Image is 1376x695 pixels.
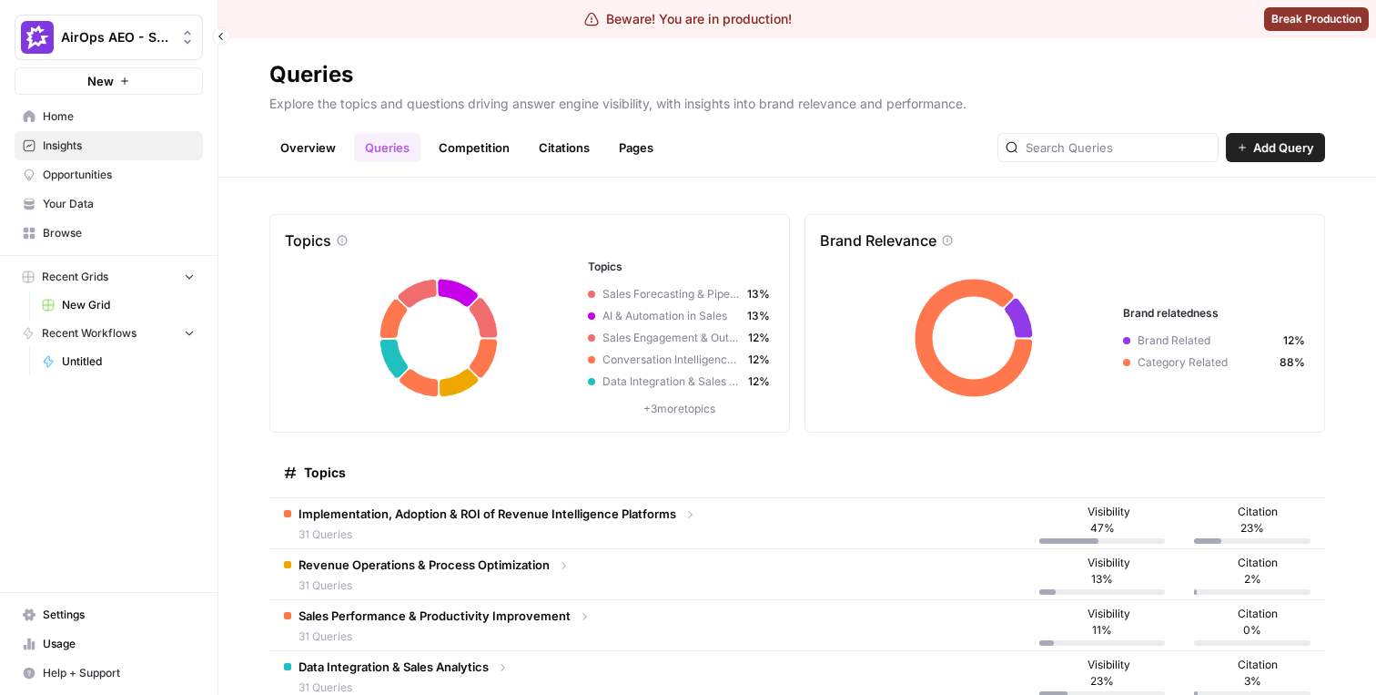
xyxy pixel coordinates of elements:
[1138,332,1276,349] span: Brand Related
[43,636,195,652] span: Usage
[15,320,203,347] button: Recent Workflows
[298,556,550,574] span: Revenue Operations & Process Optimization
[43,138,195,154] span: Insights
[602,373,741,390] span: Data Integration & Sales Analytics
[820,230,936,251] p: Brand Relevance
[1138,354,1272,371] span: Category Related
[747,308,770,324] span: 13%
[62,297,195,313] span: New Grid
[43,607,195,623] span: Settings
[748,352,770,368] span: 12%
[298,629,571,645] span: 31 Queries
[269,60,353,89] div: Queries
[42,269,108,285] span: Recent Grids
[43,196,195,212] span: Your Data
[61,28,171,46] span: AirOps AEO - Single Brand (Gong)
[1271,11,1361,27] span: Break Production
[354,133,420,162] a: Queries
[304,464,346,482] span: Topics
[428,133,521,162] a: Competition
[1088,555,1117,588] span: Visibility 13%
[43,225,195,241] span: Browse
[1238,657,1267,690] span: Citation 3%
[602,308,740,324] span: AI & Automation in Sales
[602,352,741,368] span: Conversation Intelligence & Sales Coaching
[15,160,203,189] a: Opportunities
[1238,504,1267,537] span: Citation 23%
[588,259,770,275] h3: Topics
[15,263,203,291] button: Recent Grids
[1280,354,1305,371] span: 88%
[43,665,195,681] span: Help + Support
[15,67,203,95] button: New
[748,330,770,346] span: 12%
[748,373,770,390] span: 12%
[62,353,195,370] span: Untitled
[15,600,203,629] a: Settings
[1283,332,1305,349] span: 12%
[285,230,331,251] p: Topics
[15,15,203,60] button: Workspace: AirOps AEO - Single Brand (Gong)
[1026,138,1210,157] input: Search Queries
[1238,606,1267,639] span: Citation 0%
[1088,606,1117,639] span: Visibility 11%
[269,89,1325,113] p: Explore the topics and questions driving answer engine visibility, with insights into brand relev...
[21,21,54,54] img: AirOps AEO - Single Brand (Gong) Logo
[34,347,203,376] a: Untitled
[15,102,203,131] a: Home
[528,133,601,162] a: Citations
[269,133,347,162] a: Overview
[15,189,203,219] a: Your Data
[1088,504,1117,537] span: Visibility 47%
[298,607,571,625] span: Sales Performance & Productivity Improvement
[602,330,741,346] span: Sales Engagement & Outreach Platforms
[15,131,203,160] a: Insights
[15,219,203,248] a: Browse
[588,401,770,417] p: + 3 more topics
[42,325,137,342] span: Recent Workflows
[298,577,550,594] span: 31 Queries
[34,291,203,320] a: New Grid
[43,108,195,125] span: Home
[1226,133,1325,162] button: Add Query
[1238,555,1267,588] span: Citation 2%
[1253,138,1314,157] span: Add Query
[608,133,664,162] a: Pages
[15,659,203,688] button: Help + Support
[1123,305,1305,322] h3: Brand relatedness
[602,286,740,302] span: Sales Forecasting & Pipeline Predictability
[15,629,203,659] a: Usage
[1088,657,1117,690] span: Visibility 23%
[298,526,676,543] span: 31 Queries
[298,505,676,523] span: Implementation, Adoption & ROI of Revenue Intelligence Platforms
[747,286,770,302] span: 13%
[584,10,792,28] div: Beware! You are in production!
[43,167,195,183] span: Opportunities
[87,72,114,90] span: New
[1264,7,1369,31] button: Break Production
[298,658,489,676] span: Data Integration & Sales Analytics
